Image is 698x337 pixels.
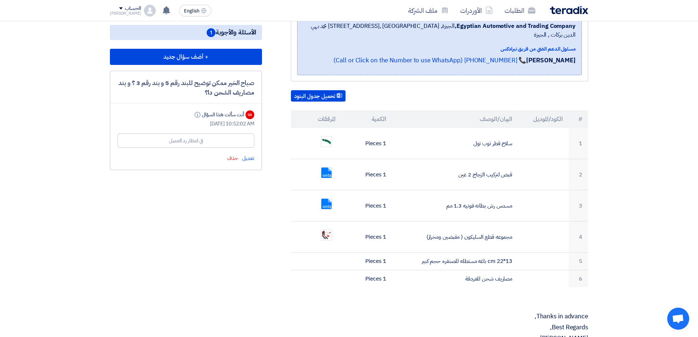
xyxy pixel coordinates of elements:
[569,128,588,159] td: 1
[125,6,141,12] div: الحساب
[321,230,332,241] img: esElJzjLUFQL_1756277472707.jpg
[455,22,576,30] b: Egyptian Automotive and Trading Company,
[341,159,392,190] td: 1 Pieces
[291,110,341,128] th: المرفقات
[291,313,588,320] p: Thanks in advance,
[245,110,254,119] div: GS
[110,49,262,65] button: + أضف سؤال جديد
[569,110,588,128] th: #
[569,159,588,190] td: 2
[184,8,199,14] span: English
[291,90,346,102] button: تحميل جدول البنود
[499,2,541,19] a: الطلبات
[242,154,254,162] span: تعديل
[321,136,332,147] img: __1756277454911.jpg
[118,120,254,128] div: [DATE] 10:52:02 AM
[392,253,518,270] td: cm 22*13 باغه مستطله للصنفره حجم كبير
[303,22,576,39] span: الجيزة, [GEOGRAPHIC_DATA] ,[STREET_ADDRESS] محمد بهي الدين بركات , الجيزة
[341,270,392,287] td: 1 Pieces
[110,11,141,15] div: [PERSON_NAME]
[402,2,454,19] a: ملف الشركة
[179,5,211,17] button: English
[227,154,238,162] span: حذف
[321,168,380,212] a: __1756277459580.webp
[569,221,588,253] td: 4
[392,128,518,159] td: سلاح قطر توب تول
[144,5,156,17] img: profile_test.png
[341,253,392,270] td: 1 Pieces
[341,128,392,159] td: 1 Pieces
[321,199,380,243] a: __1756277465384.webp
[392,159,518,190] td: قبض لتركيب الزجاج 2 عين
[569,190,588,221] td: 3
[392,190,518,221] td: مسدس رش بطانه فونيه 1.3 مم
[333,56,526,65] a: 📞 [PHONE_NUMBER] (Call or Click on the Number to use WhatsApp)
[667,308,689,330] div: دردشة مفتوحة
[518,110,569,128] th: الكود/الموديل
[392,270,518,287] td: مصاريف شحن للغردقة
[550,6,588,14] img: Teradix logo
[341,221,392,253] td: 1 Pieces
[526,56,576,65] strong: [PERSON_NAME]
[207,28,256,37] span: الأسئلة والأجوبة
[569,253,588,270] td: 5
[207,28,215,37] span: 1
[291,324,588,331] p: Best Regards,
[341,110,392,128] th: الكمية
[392,221,518,253] td: مجموعه قطع السليكون ( مقبضين ومخراز)
[341,190,392,221] td: 1 Pieces
[303,45,576,53] div: مسئول الدعم الفني من فريق تيرادكس
[454,2,499,19] a: الأوردرات
[392,110,518,128] th: البيان/الوصف
[193,111,244,118] div: أنت سألت هذا السؤال
[118,78,254,97] div: صباح الخير ممكن توضيح للبند رقم 5 و بند رقم 3 ؟ و بند مصاريف الشحن دا؟
[169,137,203,144] div: في انتظار رد العميل
[569,270,588,287] td: 6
